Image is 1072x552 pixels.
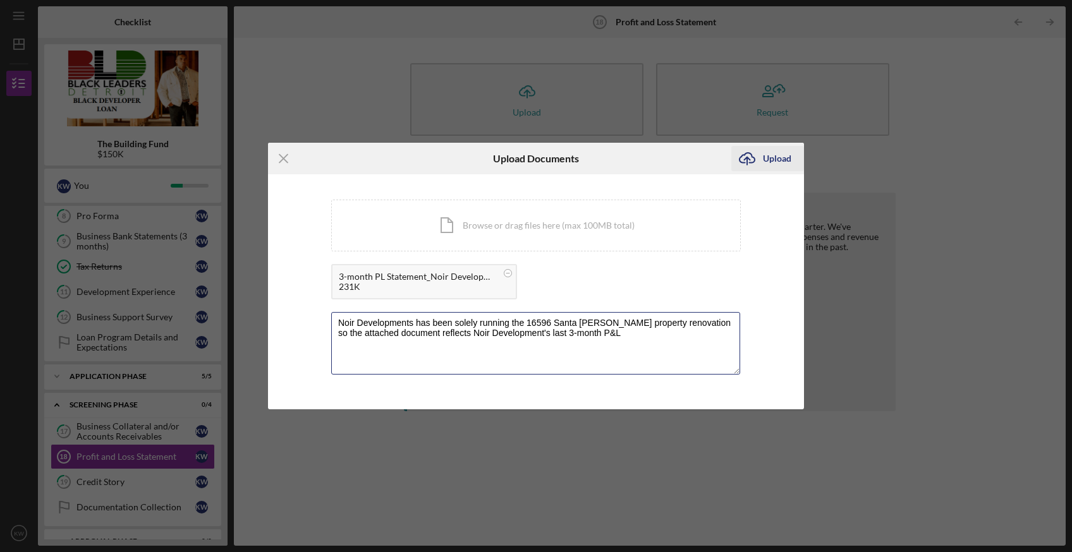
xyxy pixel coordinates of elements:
[731,146,804,171] button: Upload
[763,146,791,171] div: Upload
[339,282,497,292] div: 231K
[331,312,740,374] textarea: Noir Developments has been solely running the 16596 Santa [PERSON_NAME] property renovation so th...
[339,272,497,282] div: 3-month PL Statement_Noir Developments - 16596 [GEOGRAPHIC_DATA][PERSON_NAME]pdf
[493,153,579,164] h6: Upload Documents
